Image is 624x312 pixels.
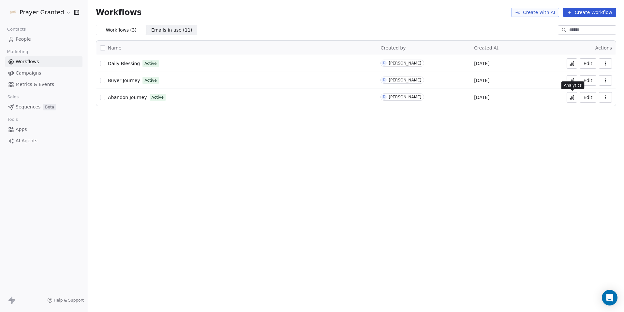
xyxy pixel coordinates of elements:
a: Apps [5,124,82,135]
span: Marketing [4,47,31,57]
button: Create Workflow [563,8,616,17]
span: Created by [380,45,406,50]
span: Apps [16,126,27,133]
span: Contacts [4,24,29,34]
img: FB-Logo.png [9,8,17,16]
span: Sequences [16,104,40,110]
a: Abandon Journey [108,94,147,101]
div: [PERSON_NAME] [389,78,421,82]
div: Open Intercom Messenger [602,290,617,305]
span: Campaigns [16,70,41,77]
a: People [5,34,82,45]
a: Workflows [5,56,82,67]
p: Analytics [564,83,582,88]
span: Beta [43,104,56,110]
button: Prayer Granted [8,7,69,18]
div: [PERSON_NAME] [389,61,421,65]
span: People [16,36,31,43]
span: [DATE] [474,94,489,101]
button: Edit [580,75,596,86]
a: SequencesBeta [5,102,82,112]
span: Sales [5,92,22,102]
span: Workflows [16,58,39,65]
span: Buyer Journey [108,78,140,83]
div: D [383,94,386,100]
span: [DATE] [474,77,489,84]
div: D [383,78,386,83]
span: Workflows [96,8,141,17]
span: Emails in use ( 11 ) [151,27,192,34]
a: Metrics & Events [5,79,82,90]
span: Name [108,45,121,51]
span: Daily Blessing [108,61,140,66]
button: Edit [580,58,596,69]
span: Prayer Granted [20,8,64,17]
span: Active [152,94,164,100]
span: [DATE] [474,60,489,67]
span: Actions [595,45,612,50]
a: Daily Blessing [108,60,140,67]
a: Help & Support [47,298,84,303]
span: Active [144,78,156,83]
div: [PERSON_NAME] [389,95,421,99]
span: Help & Support [54,298,84,303]
span: AI Agents [16,137,37,144]
span: Metrics & Events [16,81,54,88]
span: Tools [5,115,21,124]
a: Buyer Journey [108,77,140,84]
span: Created At [474,45,498,50]
a: Campaigns [5,68,82,78]
div: D [383,61,386,66]
span: Abandon Journey [108,95,147,100]
button: Edit [580,92,596,103]
button: Create with AI [511,8,559,17]
span: Active [144,61,156,66]
a: AI Agents [5,135,82,146]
